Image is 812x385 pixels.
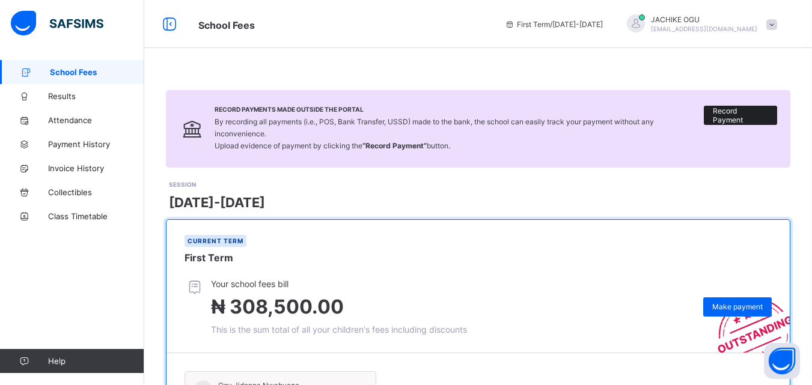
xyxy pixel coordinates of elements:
span: [EMAIL_ADDRESS][DOMAIN_NAME] [651,25,757,32]
span: Your school fees bill [211,279,467,289]
span: Help [48,356,144,366]
span: Class Timetable [48,211,144,221]
span: Make payment [712,302,763,311]
span: Collectibles [48,187,144,197]
span: Invoice History [48,163,144,173]
span: Results [48,91,144,101]
span: Attendance [48,115,144,125]
span: JACHIKE OGU [651,15,757,24]
span: ₦ 308,500.00 [211,295,344,318]
span: This is the sum total of all your children's fees including discounts [211,324,467,335]
span: Current term [188,237,243,244]
b: “Record Payment” [362,141,427,150]
button: Open asap [764,343,800,379]
div: JACHIKEOGU [615,14,783,34]
span: School Fees [198,19,255,31]
span: By recording all payments (i.e., POS, Bank Transfer, USSD) made to the bank, the school can easil... [215,117,654,150]
span: Payment History [48,139,144,149]
span: Record Payments Made Outside the Portal [215,106,704,113]
span: SESSION [169,181,196,188]
span: First Term [185,252,233,264]
img: outstanding-stamp.3c148f88c3ebafa6da95868fa43343a1.svg [703,284,790,353]
span: [DATE]-[DATE] [169,195,265,210]
span: session/term information [505,20,603,29]
span: Record Payment [713,106,768,124]
img: safsims [11,11,103,36]
span: School Fees [50,67,144,77]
